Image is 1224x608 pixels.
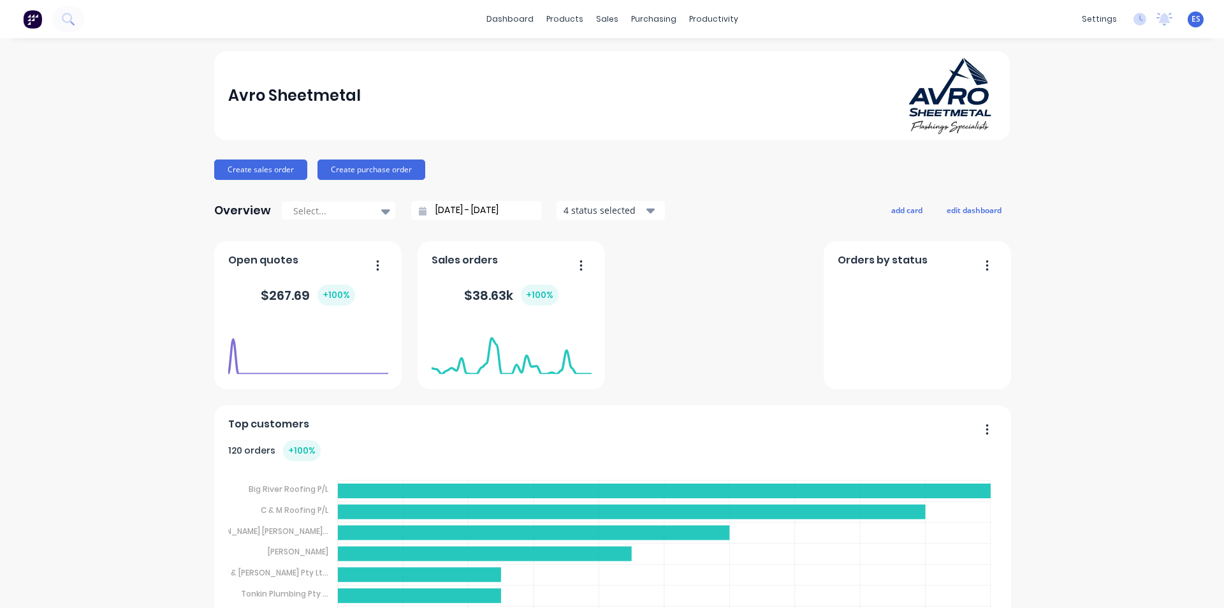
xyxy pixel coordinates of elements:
span: ES [1191,13,1200,25]
button: Create purchase order [317,159,425,180]
div: Overview [214,198,271,223]
tspan: Tonkin Plumbing Pty ... [241,588,328,599]
div: 4 status selected [564,204,644,217]
div: productivity [683,10,745,29]
tspan: [PERSON_NAME] [PERSON_NAME]... [200,525,328,536]
div: 120 orders [228,440,321,461]
div: $ 38.63k [464,285,558,306]
a: dashboard [480,10,540,29]
div: + 100 % [317,285,355,306]
span: Sales orders [432,253,498,268]
button: 4 status selected [557,201,665,220]
span: Open quotes [228,253,298,268]
img: Avro Sheetmetal [907,56,996,135]
img: Factory [23,10,42,29]
span: Top customers [228,417,309,432]
div: products [540,10,590,29]
tspan: Big River Roofing P/L [249,484,329,494]
div: purchasing [625,10,683,29]
div: settings [1075,10,1123,29]
div: $ 267.69 [261,285,355,306]
span: Orders by status [838,253,928,268]
div: + 100 % [521,285,558,306]
button: Create sales order [214,159,307,180]
button: add card [883,202,931,218]
tspan: [PERSON_NAME] [268,546,328,557]
tspan: C & M Roofing P/L [261,505,329,515]
div: sales [590,10,625,29]
tspan: J & [PERSON_NAME] Pty Lt... [224,567,328,578]
div: Avro Sheetmetal [228,83,361,108]
button: edit dashboard [938,202,1010,218]
div: + 100 % [283,440,321,461]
